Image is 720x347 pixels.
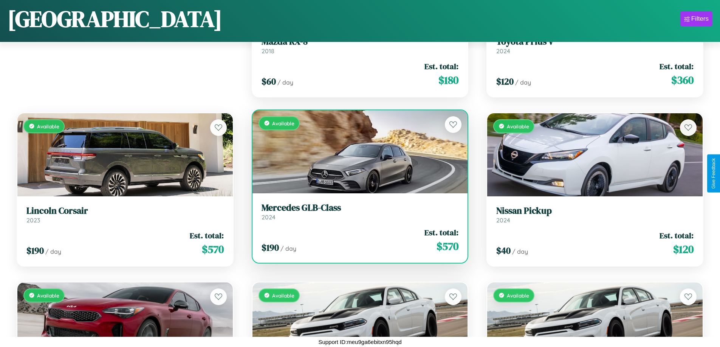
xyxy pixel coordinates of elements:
[262,47,274,55] span: 2018
[496,205,694,224] a: Nissan Pickup2024
[37,292,59,299] span: Available
[45,248,61,255] span: / day
[37,123,59,130] span: Available
[272,120,294,126] span: Available
[26,216,40,224] span: 2023
[202,242,224,257] span: $ 570
[262,36,459,55] a: Mazda RX-82018
[8,3,222,34] h1: [GEOGRAPHIC_DATA]
[262,202,459,221] a: Mercedes GLB-Class2024
[437,239,458,254] span: $ 570
[496,244,511,257] span: $ 40
[660,61,694,72] span: Est. total:
[507,292,529,299] span: Available
[496,205,694,216] h3: Nissan Pickup
[496,75,514,88] span: $ 120
[711,158,716,189] div: Give Feedback
[190,230,224,241] span: Est. total:
[424,227,458,238] span: Est. total:
[496,216,510,224] span: 2024
[660,230,694,241] span: Est. total:
[673,242,694,257] span: $ 120
[496,47,510,55] span: 2024
[272,292,294,299] span: Available
[318,337,401,347] p: Support ID: meu9ga6ebitxn95hqd
[262,241,279,254] span: $ 190
[507,123,529,130] span: Available
[280,245,296,252] span: / day
[277,79,293,86] span: / day
[496,36,694,47] h3: Toyota Prius V
[680,11,712,26] button: Filters
[262,75,276,88] span: $ 60
[512,248,528,255] span: / day
[438,72,458,88] span: $ 180
[262,202,459,213] h3: Mercedes GLB-Class
[424,61,458,72] span: Est. total:
[262,36,459,47] h3: Mazda RX-8
[26,205,224,216] h3: Lincoln Corsair
[671,72,694,88] span: $ 360
[26,205,224,224] a: Lincoln Corsair2023
[262,213,276,221] span: 2024
[26,244,44,257] span: $ 190
[515,79,531,86] span: / day
[496,36,694,55] a: Toyota Prius V2024
[691,15,709,23] div: Filters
